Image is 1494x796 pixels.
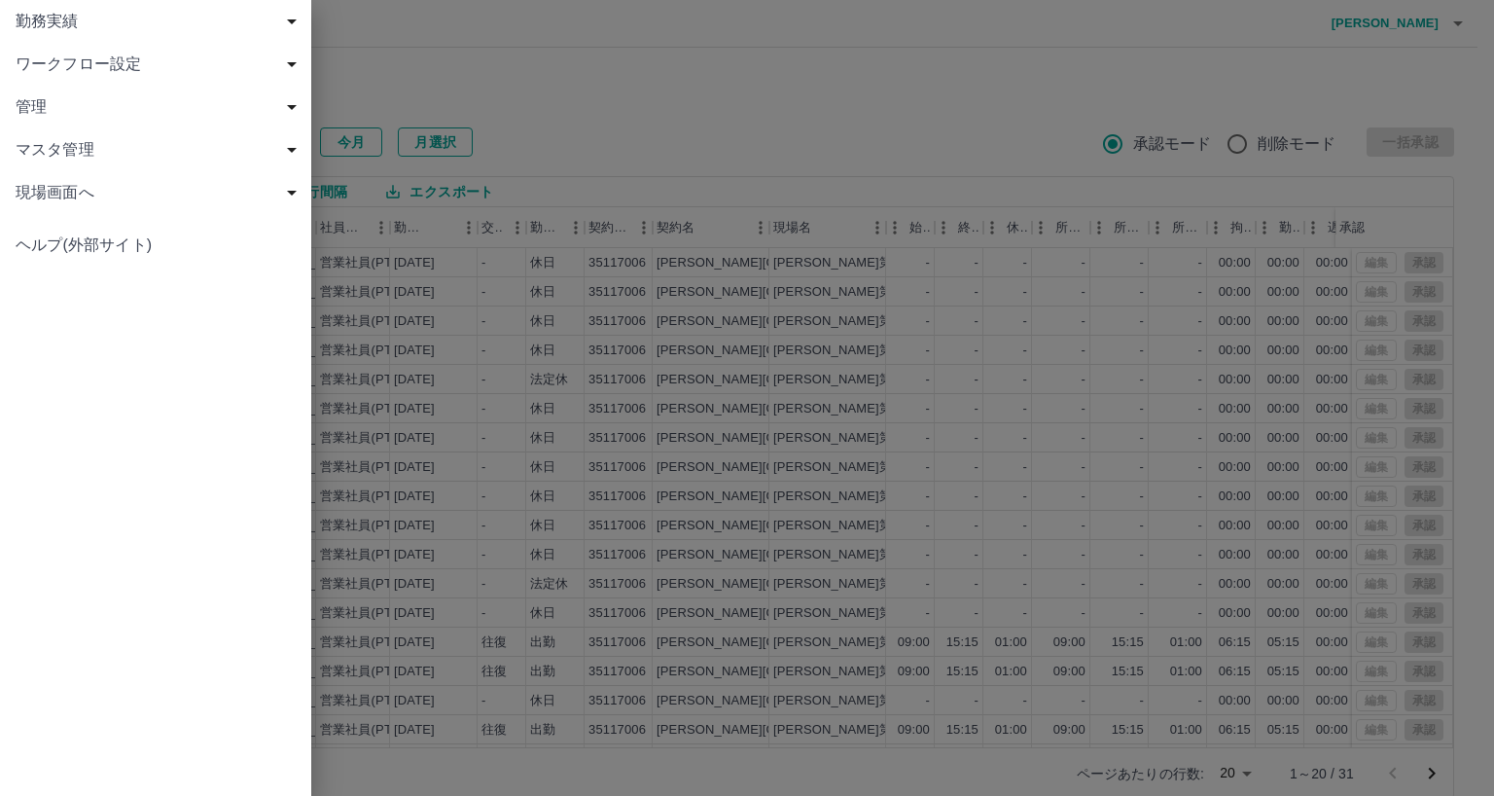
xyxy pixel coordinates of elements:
span: 現場画面へ [16,181,303,204]
span: ヘルプ(外部サイト) [16,234,296,257]
span: マスタ管理 [16,138,303,162]
span: 管理 [16,95,303,119]
span: 勤務実績 [16,10,303,33]
span: ワークフロー設定 [16,53,303,76]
